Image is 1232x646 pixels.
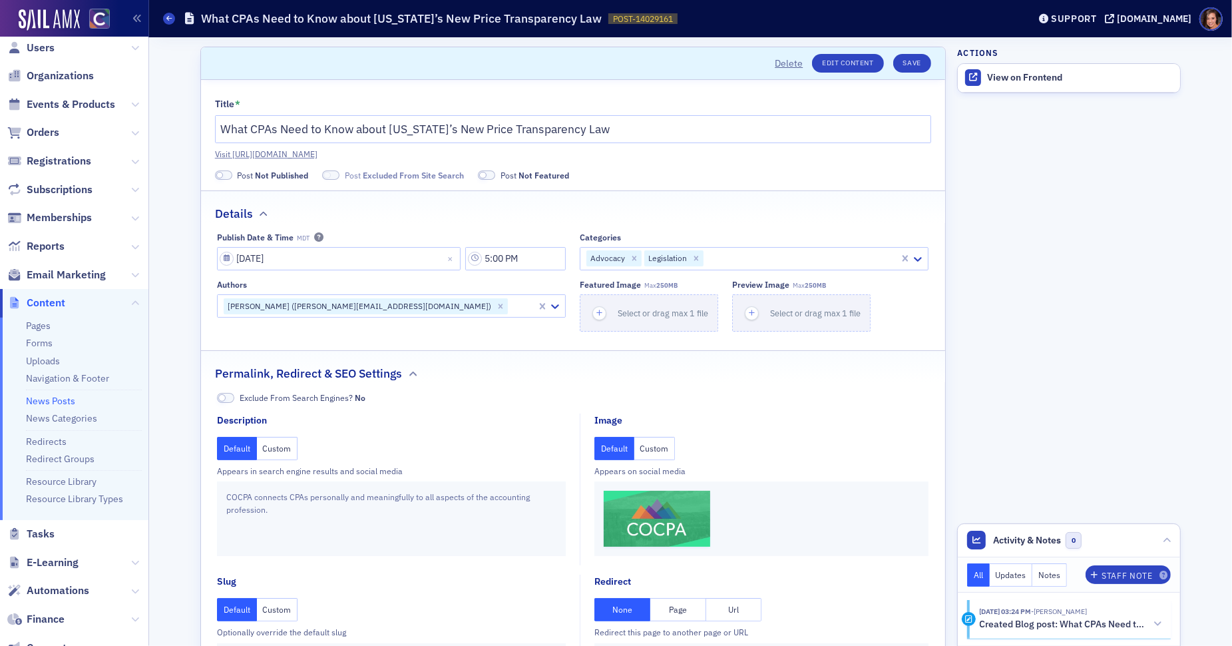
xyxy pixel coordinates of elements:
[1199,7,1223,31] span: Profile
[217,247,461,270] input: MM/DD/YYYY
[957,47,998,59] h4: Actions
[27,527,55,541] span: Tasks
[580,280,641,290] div: Featured Image
[893,54,931,73] button: Save
[27,125,59,140] span: Orders
[650,598,706,621] button: Page
[224,298,493,314] div: [PERSON_NAME] ([PERSON_NAME][EMAIL_ADDRESS][DOMAIN_NAME])
[26,436,67,448] a: Redirects
[586,250,627,266] div: Advocacy
[689,250,704,266] div: Remove Legislation
[580,294,718,332] button: Select or drag max 1 file
[478,170,495,180] span: Not Featured
[27,268,106,282] span: Email Marketing
[89,9,110,29] img: SailAMX
[634,437,676,460] button: Custom
[1105,14,1196,23] button: [DOMAIN_NAME]
[618,308,708,318] span: Select or drag max 1 file
[26,320,51,332] a: Pages
[7,555,79,570] a: E-Learning
[27,154,91,168] span: Registrations
[215,205,253,222] h2: Details
[805,281,827,290] span: 250MB
[27,182,93,197] span: Subscriptions
[298,234,310,242] span: MDT
[1032,563,1067,587] button: Notes
[594,414,622,428] div: Image
[7,69,94,83] a: Organizations
[255,170,308,180] span: Not Published
[967,563,990,587] button: All
[7,583,89,598] a: Automations
[240,392,365,404] span: Exclude From Search Engines?
[26,372,109,384] a: Navigation & Footer
[26,337,53,349] a: Forms
[1117,13,1191,25] div: [DOMAIN_NAME]
[26,412,97,424] a: News Categories
[236,99,241,111] abbr: This field is required
[27,612,65,627] span: Finance
[594,437,634,460] button: Default
[27,583,89,598] span: Automations
[217,482,566,556] div: COCPA connects CPAs personally and meaningfully to all aspects of the accounting profession.
[26,476,97,487] a: Resource Library
[962,612,976,626] div: Activity
[443,247,461,270] button: Close
[215,365,402,382] h2: Permalink, Redirect & SEO Settings
[217,437,257,460] button: Default
[26,395,75,407] a: News Posts
[1066,532,1082,549] span: 0
[1102,572,1153,579] div: Staff Note
[613,13,673,25] span: POST-14029161
[26,493,123,505] a: Resource Library Types
[594,575,631,589] div: Redirect
[217,575,236,589] div: Slug
[1032,607,1088,616] span: Katie Foo
[990,563,1033,587] button: Updates
[644,250,689,266] div: Legislation
[7,296,65,310] a: Content
[27,239,65,254] span: Reports
[980,607,1032,616] time: 9/17/2025 03:24 PM
[363,170,464,180] span: Excluded From Site Search
[732,280,789,290] div: Preview image
[355,392,365,403] span: No
[7,268,106,282] a: Email Marketing
[732,294,871,332] button: Select or drag max 1 file
[215,148,931,160] a: Visit [URL][DOMAIN_NAME]
[217,393,234,403] span: No
[217,465,566,477] div: Appears in search engine results and social media
[237,169,308,181] span: Post
[993,533,1061,547] span: Activity & Notes
[217,280,247,290] div: Authors
[812,54,883,73] a: Edit Content
[594,465,928,477] div: Appears on social media
[493,298,508,314] div: Remove Alicia Gelinas (alicia@cocpa.org)
[7,527,55,541] a: Tasks
[257,598,298,621] button: Custom
[217,626,566,638] div: Optionally override the default slug
[322,170,339,180] span: Excluded From Site Search
[7,182,93,197] a: Subscriptions
[1086,565,1171,584] button: Staff Note
[7,41,55,55] a: Users
[7,154,91,168] a: Registrations
[215,170,232,180] span: Not Published
[7,97,115,112] a: Events & Products
[27,69,94,83] span: Organizations
[26,355,60,367] a: Uploads
[518,170,569,180] span: Not Featured
[980,619,1149,631] h5: Created Blog post: What CPAs Need to Know about [US_STATE]’s New Price Transparency Law
[770,308,861,318] span: Select or drag max 1 file
[7,239,65,254] a: Reports
[215,99,234,111] div: Title
[1051,13,1097,25] div: Support
[775,57,803,71] button: Delete
[465,247,566,270] input: 00:00 AM
[27,296,65,310] span: Content
[19,9,80,31] img: SailAMX
[80,9,110,31] a: View Homepage
[26,453,95,465] a: Redirect Groups
[7,125,59,140] a: Orders
[27,97,115,112] span: Events & Products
